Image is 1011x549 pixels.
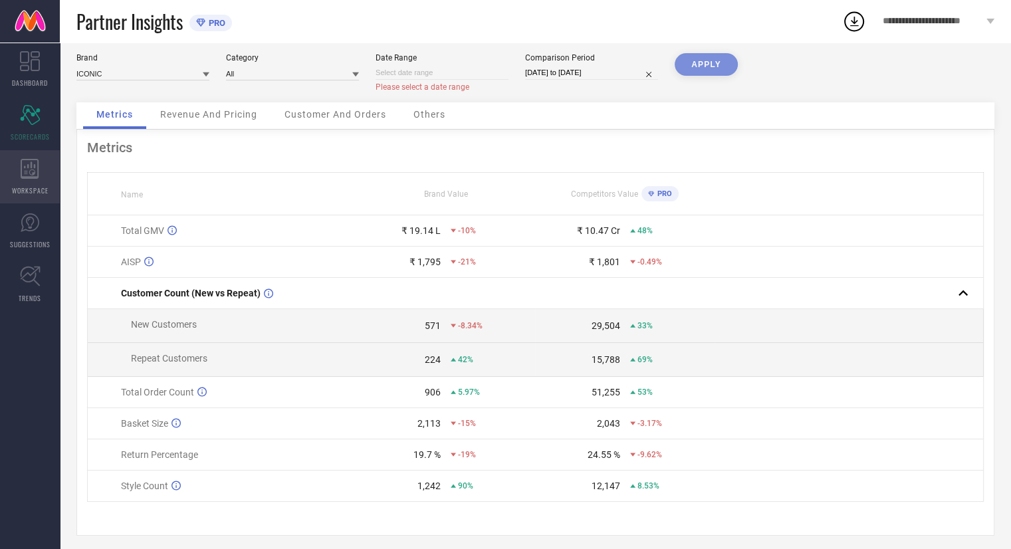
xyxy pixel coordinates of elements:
[458,450,476,459] span: -19%
[637,481,659,491] span: 8.53%
[401,225,441,236] div: ₹ 19.14 L
[654,189,672,198] span: PRO
[637,226,653,235] span: 48%
[226,53,359,62] div: Category
[424,189,468,199] span: Brand Value
[205,18,225,28] span: PRO
[76,53,209,62] div: Brand
[19,293,41,303] span: TRENDS
[11,132,50,142] span: SCORECARDS
[376,82,469,92] span: Please select a date range
[376,66,508,80] input: Select date range
[376,53,508,62] div: Date Range
[10,239,51,249] span: SUGGESTIONS
[458,226,476,235] span: -10%
[121,449,198,460] span: Return Percentage
[131,319,197,330] span: New Customers
[12,78,48,88] span: DASHBOARD
[458,481,473,491] span: 90%
[96,109,133,120] span: Metrics
[458,321,483,330] span: -8.34%
[458,419,476,428] span: -15%
[592,387,620,397] div: 51,255
[131,353,207,364] span: Repeat Customers
[577,225,620,236] div: ₹ 10.47 Cr
[121,190,143,199] span: Name
[597,418,620,429] div: 2,043
[588,449,620,460] div: 24.55 %
[637,257,662,267] span: -0.49%
[637,450,662,459] span: -9.62%
[121,481,168,491] span: Style Count
[417,418,441,429] div: 2,113
[121,288,261,298] span: Customer Count (New vs Repeat)
[589,257,620,267] div: ₹ 1,801
[842,9,866,33] div: Open download list
[425,387,441,397] div: 906
[425,320,441,331] div: 571
[425,354,441,365] div: 224
[637,419,662,428] span: -3.17%
[160,109,257,120] span: Revenue And Pricing
[413,109,445,120] span: Others
[121,225,164,236] span: Total GMV
[458,387,480,397] span: 5.97%
[571,189,638,199] span: Competitors Value
[458,257,476,267] span: -21%
[409,257,441,267] div: ₹ 1,795
[637,321,653,330] span: 33%
[417,481,441,491] div: 1,242
[637,355,653,364] span: 69%
[121,418,168,429] span: Basket Size
[592,320,620,331] div: 29,504
[525,66,658,80] input: Select comparison period
[592,354,620,365] div: 15,788
[413,449,441,460] div: 19.7 %
[12,185,49,195] span: WORKSPACE
[525,53,658,62] div: Comparison Period
[87,140,984,156] div: Metrics
[121,257,141,267] span: AISP
[121,387,194,397] span: Total Order Count
[458,355,473,364] span: 42%
[592,481,620,491] div: 12,147
[284,109,386,120] span: Customer And Orders
[637,387,653,397] span: 53%
[76,8,183,35] span: Partner Insights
